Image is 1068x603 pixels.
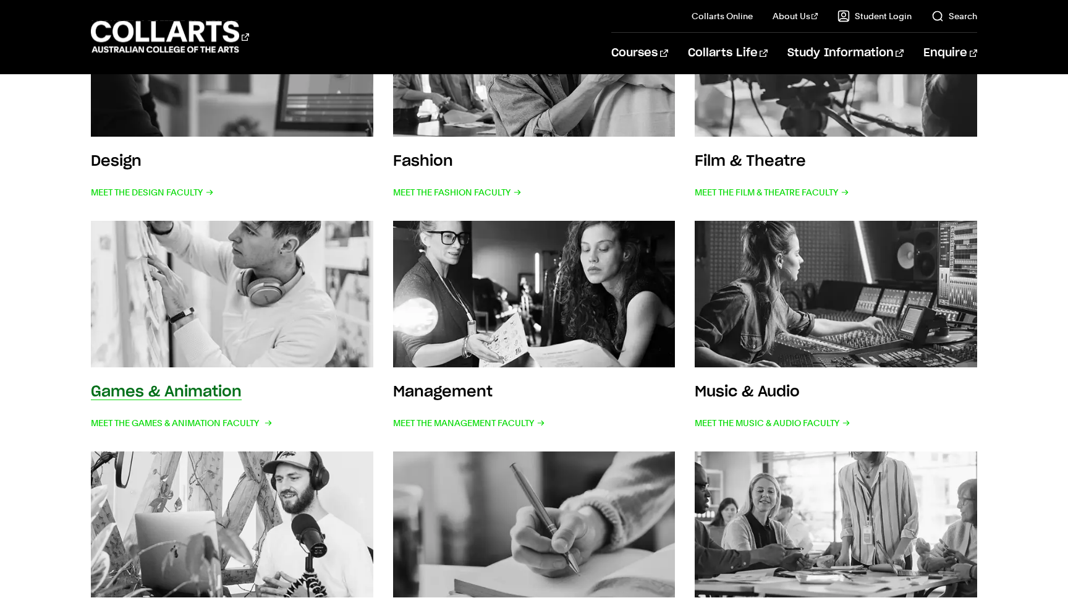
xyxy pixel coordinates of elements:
h3: Design [91,154,142,169]
span: Meet the Design Faculty [91,184,214,201]
div: Go to homepage [91,19,249,54]
h3: Fashion [393,154,453,169]
h3: Games & Animation [91,385,242,400]
a: Search [931,10,977,22]
a: Student Login [837,10,912,22]
span: Meet the Fashion Faculty [393,184,522,201]
span: Meet the Music & Audio Faculty [695,414,850,432]
a: Collarts Online [692,10,753,22]
h3: Film & Theatre [695,154,806,169]
a: Games & Animation Meet the Games & Animation Faculty [91,221,373,432]
h3: Music & Audio [695,385,800,400]
a: Study Information [787,33,904,74]
span: Meet the Games & Animation Faculty [91,414,270,432]
a: About Us [773,10,818,22]
a: Collarts Life [688,33,768,74]
a: Management Meet the Management Faculty [393,221,676,432]
span: Meet the Film & Theatre Faculty [695,184,849,201]
a: Courses [611,33,667,74]
a: Music & Audio Meet the Music & Audio Faculty [695,221,977,432]
span: Meet the Management Faculty [393,414,545,432]
h3: Management [393,385,493,400]
a: Enquire [923,33,977,74]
